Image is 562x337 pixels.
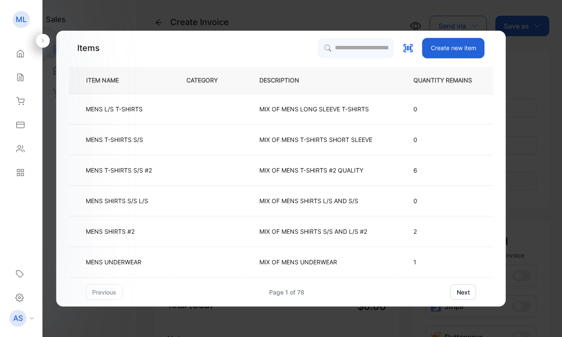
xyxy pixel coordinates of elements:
p: Items [77,42,100,54]
p: MIX OF MENS UNDERWEAR [259,258,337,266]
p: MIX OF MENS SHIRTS S/S AND L/S #2 [259,227,367,236]
p: ITEM NAME [83,76,132,85]
div: Page 1 of 78 [269,288,304,297]
p: CATEGORY [186,76,231,85]
p: MIX OF MENS T-SHIRTS SHORT SLEEVE [259,135,372,144]
p: MENS T-SHIRTS S/S [86,135,143,144]
p: 0 [413,196,486,205]
p: ML [16,14,27,25]
p: MENS UNDERWEAR [86,258,141,266]
p: MIX OF MENS SHIRTS L/S AND S/S [259,196,358,205]
button: Create new item [422,38,485,58]
p: 6 [413,166,486,175]
p: QUANTITY REMAINS [413,76,486,85]
p: MENS SHIRTS S/S L/S [86,196,148,205]
p: 2 [413,227,486,236]
p: MENS SHIRTS #2 [86,227,135,236]
button: previous [86,284,123,300]
p: DESCRIPTION [259,76,313,85]
p: AS [13,313,23,324]
p: MENS L/S T-SHIRTS [86,105,143,113]
button: Open LiveChat chat widget [7,3,32,29]
p: MIX OF MENS LONG SLEEVE T-SHIRTS [259,105,369,113]
p: 1 [413,258,486,266]
p: MIX OF MENS T-SHIRTS #2 QUALITY [259,166,363,175]
p: MENS T-SHIRTS S/S #2 [86,166,152,175]
p: 0 [413,105,486,113]
p: 0 [413,135,486,144]
button: next [450,284,476,300]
